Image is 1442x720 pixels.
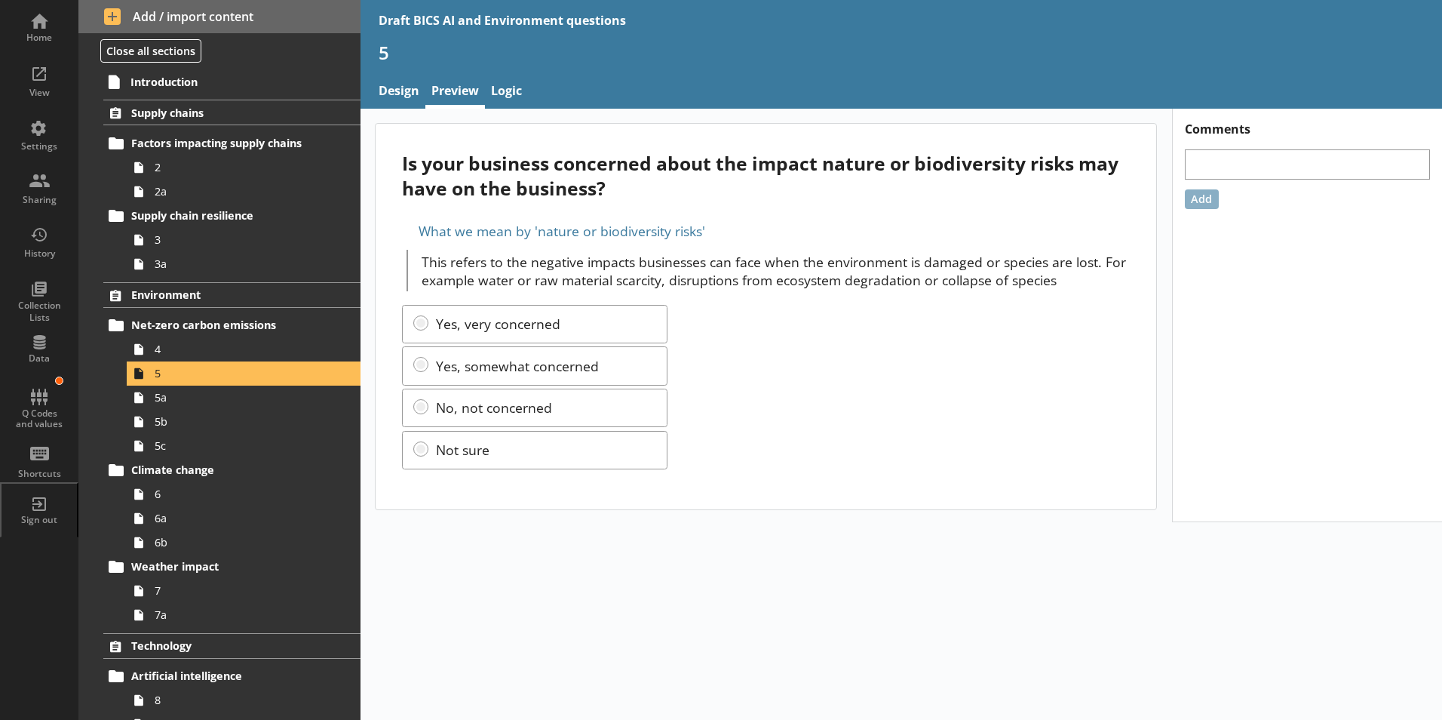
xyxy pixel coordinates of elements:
a: 7a [127,603,360,627]
a: Technology [103,633,360,659]
li: EnvironmentNet-zero carbon emissions455a5b5cClimate change66a6bWeather impact77a [78,282,360,627]
span: 8 [155,693,322,707]
a: Artificial intelligence [103,664,360,688]
span: Weather impact [131,559,316,574]
div: Sharing [13,194,66,206]
li: Factors impacting supply chains22a [110,131,360,204]
span: 6b [155,535,322,549]
span: 5c [155,438,322,453]
span: Net-zero carbon emissions [131,318,316,332]
span: Technology [131,638,316,653]
a: 6b [127,531,360,555]
div: Sign out [13,514,66,526]
button: Close all sections [100,39,201,63]
span: 6 [155,487,322,501]
span: 2a [155,184,322,198]
span: 3 [155,232,322,247]
a: Environment [103,282,360,308]
h1: 5 [379,41,1424,64]
li: Weather impact77a [110,555,360,627]
p: This refers to the negative impacts businesses can face when the environment is damaged or specie... [422,253,1130,289]
a: Factors impacting supply chains [103,131,360,155]
span: Artificial intelligence [131,669,316,683]
span: Add / import content [104,8,336,25]
div: Settings [13,140,66,152]
li: Climate change66a6b [110,458,360,555]
span: 7 [155,583,322,598]
span: 7a [155,608,322,622]
a: Introduction [103,69,360,94]
div: Shortcuts [13,468,66,480]
a: 6 [127,482,360,506]
span: 5b [155,414,322,429]
a: 8 [127,688,360,712]
span: Environment [131,288,316,302]
li: Net-zero carbon emissions455a5b5c [110,313,360,458]
span: 5a [155,390,322,405]
span: 2 [155,160,322,174]
div: Is your business concerned about the impact nature or biodiversity risks may have on the business? [402,151,1130,201]
div: Home [13,32,66,44]
a: 3 [127,228,360,252]
div: Draft BICS AI and Environment questions [379,12,626,29]
a: Climate change [103,458,360,482]
a: Design [373,76,425,109]
a: 5a [127,386,360,410]
a: 2a [127,180,360,204]
a: 5 [127,362,360,386]
a: Net-zero carbon emissions [103,313,360,337]
div: View [13,87,66,99]
a: Weather impact [103,555,360,579]
a: Preview [425,76,485,109]
span: 4 [155,342,322,356]
span: 5 [155,366,322,380]
a: 4 [127,337,360,362]
a: 7 [127,579,360,603]
span: 3a [155,257,322,271]
span: Climate change [131,463,316,477]
div: Data [13,352,66,365]
div: History [13,248,66,260]
a: Supply chain resilience [103,204,360,228]
div: Collection Lists [13,300,66,323]
span: Supply chains [131,106,316,120]
a: Supply chains [103,100,360,125]
a: 5c [127,434,360,458]
span: Factors impacting supply chains [131,136,316,150]
a: 2 [127,155,360,180]
a: Logic [485,76,528,109]
a: 5b [127,410,360,434]
span: Introduction [130,75,316,89]
li: Supply chainsFactors impacting supply chains22aSupply chain resilience33a [78,100,360,275]
li: Supply chain resilience33a [110,204,360,276]
div: What we mean by 'nature or biodiversity risks' [402,219,1130,243]
a: 3a [127,252,360,276]
span: 6a [155,511,322,525]
div: Q Codes and values [13,408,66,430]
a: 6a [127,506,360,531]
span: Supply chain resilience [131,208,316,223]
